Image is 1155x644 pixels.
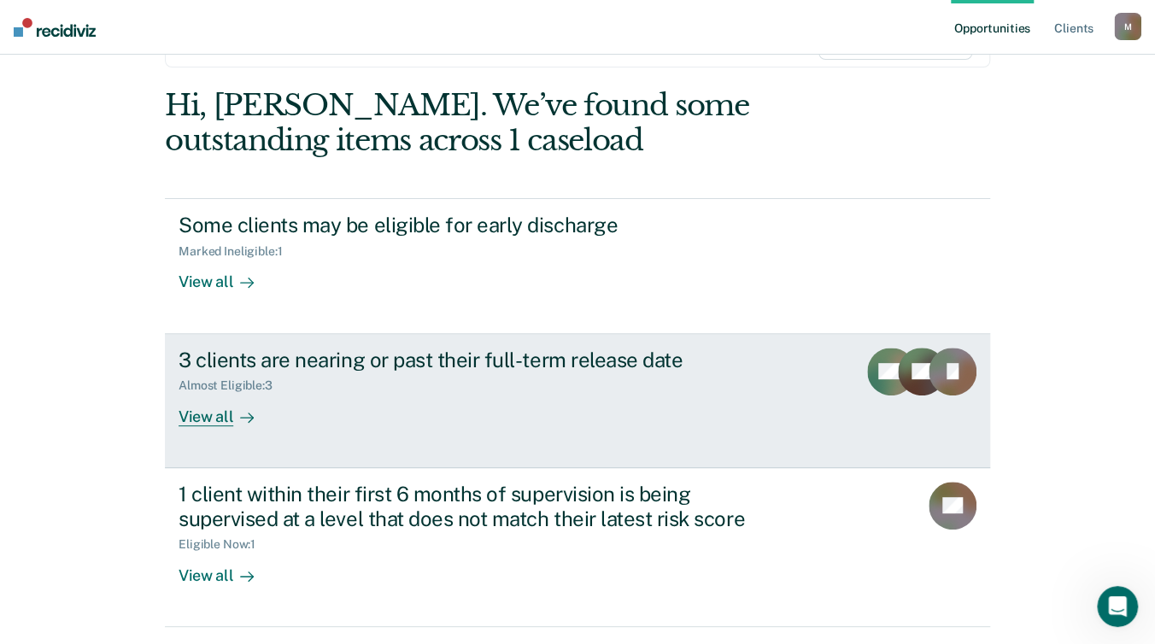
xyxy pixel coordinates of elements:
img: Recidiviz [14,18,96,37]
div: Almost Eligible : 3 [179,378,286,393]
iframe: Intercom live chat [1097,586,1138,627]
a: 3 clients are nearing or past their full-term release dateAlmost Eligible:3View all [165,334,990,468]
div: 1 client within their first 6 months of supervision is being supervised at a level that does not ... [179,482,778,531]
div: Marked Ineligible : 1 [179,244,296,259]
div: Some clients may be eligible for early discharge [179,213,778,237]
div: 3 clients are nearing or past their full-term release date [179,348,778,372]
div: Hi, [PERSON_NAME]. We’ve found some outstanding items across 1 caseload [165,88,825,158]
button: M [1114,13,1141,40]
div: View all [179,259,274,292]
div: View all [179,393,274,426]
a: Some clients may be eligible for early dischargeMarked Ineligible:1View all [165,198,990,333]
a: 1 client within their first 6 months of supervision is being supervised at a level that does not ... [165,468,990,627]
div: View all [179,552,274,585]
div: Eligible Now : 1 [179,537,269,552]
